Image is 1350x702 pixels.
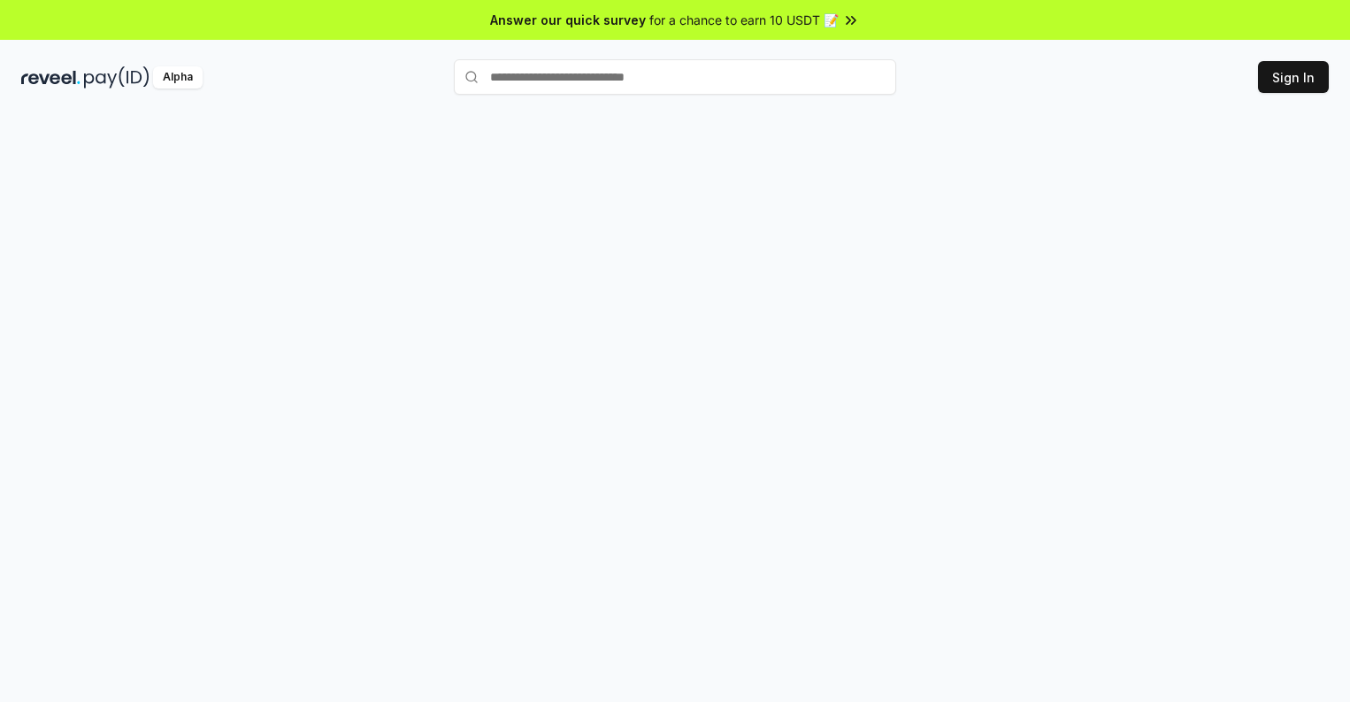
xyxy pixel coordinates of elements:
[153,66,203,89] div: Alpha
[649,11,839,29] span: for a chance to earn 10 USDT 📝
[490,11,646,29] span: Answer our quick survey
[21,66,81,89] img: reveel_dark
[1258,61,1329,93] button: Sign In
[84,66,150,89] img: pay_id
